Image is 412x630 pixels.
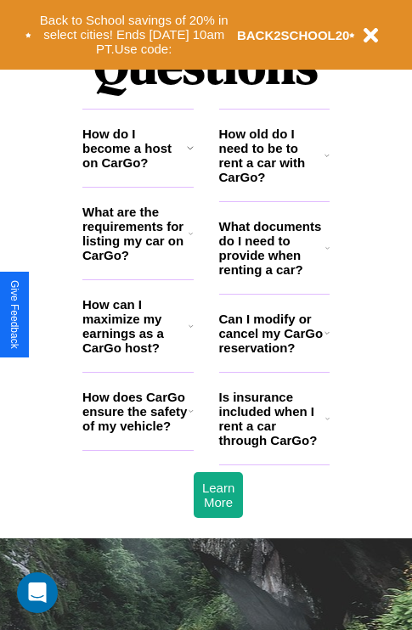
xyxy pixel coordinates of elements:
h3: How old do I need to be to rent a car with CarGo? [219,127,325,184]
h3: How does CarGo ensure the safety of my vehicle? [82,390,189,433]
h3: Can I modify or cancel my CarGo reservation? [219,312,325,355]
h3: Is insurance included when I rent a car through CarGo? [219,390,325,447]
h3: What documents do I need to provide when renting a car? [219,219,326,277]
button: Back to School savings of 20% in select cities! Ends [DATE] 10am PT.Use code: [31,8,237,61]
h3: What are the requirements for listing my car on CarGo? [82,205,189,262]
div: Give Feedback [8,280,20,349]
h3: How do I become a host on CarGo? [82,127,187,170]
b: BACK2SCHOOL20 [237,28,350,42]
div: Open Intercom Messenger [17,572,58,613]
h3: How can I maximize my earnings as a CarGo host? [82,297,189,355]
button: Learn More [194,472,243,518]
